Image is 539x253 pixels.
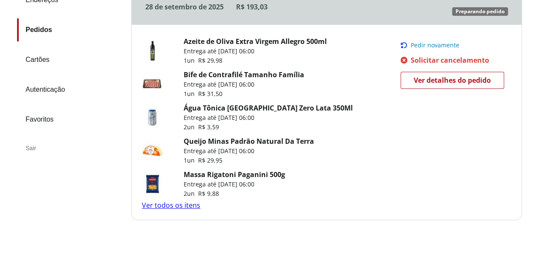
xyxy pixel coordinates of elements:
[142,140,163,161] img: Queijo Minas Padrão Natural Da Terra
[184,70,304,79] a: Bife de Contrafilé Tamanho Família
[184,170,285,179] a: Massa Rigatoni Paganini 500g
[401,72,504,89] a: Ver detalhes do pedido
[401,42,510,49] button: Pedir novamente
[411,55,489,65] span: Solicitar cancelamento
[184,90,198,98] span: 1 un
[17,48,124,71] a: Cartões
[198,90,222,98] span: R$ 31,50
[142,40,163,61] img: Azeite de Oliva Extra Virgem Allegro 500ml
[198,189,219,198] span: R$ 9,88
[184,123,198,131] span: 2 un
[198,156,222,164] span: R$ 29,95
[184,137,314,146] a: Queijo Minas Padrão Natural Da Terra
[142,173,163,195] img: Massa Rigatoni Paganini 500g
[17,18,124,41] a: Pedidos
[142,107,163,128] img: Água Tônica Antarctica Zero Lata 350Ml
[145,2,236,12] div: 28 de setembro de 2025
[411,42,459,49] span: Pedir novamente
[17,78,124,101] a: Autenticação
[184,47,327,55] p: Entrega até [DATE] 06:00
[455,8,504,15] span: Preparando pedido
[414,74,491,87] span: Ver detalhes do pedido
[17,108,124,131] a: Favoritos
[142,201,200,210] a: Ver todos os itens
[184,156,198,164] span: 1 un
[184,113,353,122] p: Entrega até [DATE] 06:00
[184,147,314,155] p: Entrega até [DATE] 06:00
[184,37,327,46] a: Azeite de Oliva Extra Virgem Allegro 500ml
[184,80,304,89] p: Entrega até [DATE] 06:00
[184,189,198,198] span: 2 un
[184,56,198,64] span: 1 un
[184,180,285,189] p: Entrega até [DATE] 06:00
[184,103,353,113] a: Água Tônica [GEOGRAPHIC_DATA] Zero Lata 350Ml
[198,56,222,64] span: R$ 29,98
[401,55,510,65] a: Solicitar cancelamento
[236,2,418,12] div: R$ 193,03
[198,123,219,131] span: R$ 3,59
[17,138,124,158] div: Sair
[142,73,163,95] img: Bife de Contrafilé Tamanho Família Bifé de Contrafilé resfriado Tamanho Família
